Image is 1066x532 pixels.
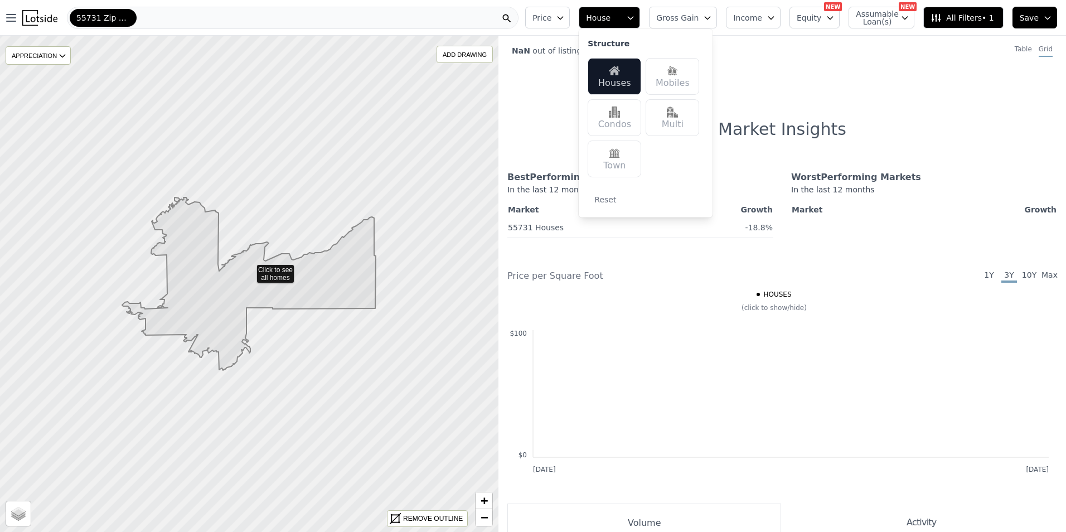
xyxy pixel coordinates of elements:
span: − [481,510,488,524]
span: All Filters • 1 [931,12,994,23]
img: Town [609,148,620,159]
img: Mobiles [667,65,678,76]
div: Town [588,141,641,177]
span: Gross Gain [656,12,699,23]
button: House [579,7,640,28]
span: NaN [512,46,530,55]
th: Market [791,202,922,217]
div: NEW [824,2,842,11]
div: Table [1015,45,1032,57]
span: -18.8% [745,223,773,232]
span: Assumable Loan(s) [856,10,891,26]
a: 55731 Houses [508,219,564,233]
div: out of listings [498,45,686,57]
span: Income [733,12,762,23]
span: Price [532,12,551,23]
img: Condos [609,107,620,118]
button: Equity [789,7,840,28]
div: NEW [899,2,917,11]
div: Houses [588,58,641,95]
text: $100 [510,330,527,337]
button: Price [525,7,570,28]
span: 1Y [981,269,997,283]
a: Zoom in [476,492,492,509]
div: Grid [1039,45,1053,57]
div: In the last 12 months [791,184,1057,202]
span: House [586,12,622,23]
div: Condos [588,99,641,136]
div: Structure [588,38,629,49]
div: In the last 12 months [507,184,773,202]
img: Lotside [22,10,57,26]
text: $0 [519,451,527,459]
div: (click to show/hide) [500,303,1049,312]
img: Multi [667,107,678,118]
button: Assumable Loan(s) [849,7,914,28]
div: Best Performing Markets [507,171,773,184]
img: Houses [609,65,620,76]
h1: Market Insights [718,119,846,139]
div: APPRECIATION [6,46,71,65]
th: Growth [922,202,1057,217]
button: Reset [588,191,623,209]
button: Income [726,7,781,28]
span: 55731 Zip Code [76,12,130,23]
div: Mobiles [646,58,699,95]
div: Price per Square Foot [507,269,782,283]
button: Gross Gain [649,7,717,28]
a: Layers [6,501,31,526]
a: Zoom out [476,509,492,526]
th: Growth [675,202,773,217]
div: ADD DRAWING [437,46,492,62]
text: [DATE] [533,466,556,473]
span: Max [1041,269,1057,283]
span: Save [1020,12,1039,23]
button: All Filters• 1 [923,7,1003,28]
span: 10Y [1021,269,1037,283]
span: 3Y [1001,269,1017,283]
div: Multi [646,99,699,136]
div: REMOVE OUTLINE [403,514,463,524]
span: HOUSES [763,290,791,299]
th: Market [507,202,675,217]
span: + [481,494,488,507]
text: [DATE] [1026,466,1049,473]
div: Worst Performing Markets [791,171,1057,184]
div: House [579,29,713,217]
button: Save [1012,7,1057,28]
span: Equity [797,12,821,23]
